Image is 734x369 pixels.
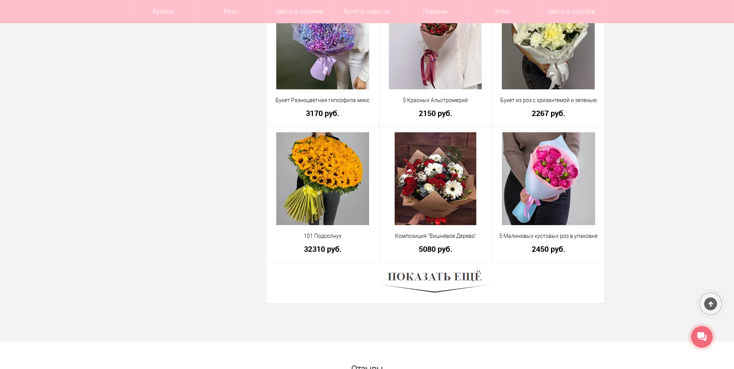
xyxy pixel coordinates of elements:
[272,96,374,104] a: Букет Разноцветная гипсофила микс
[382,279,489,285] a: Показать ещё
[272,232,374,240] a: 101 Подсолнух
[395,132,476,225] img: Композиция "Вишнёвое Дерево"
[497,96,600,104] a: Букет из роз с хризантемой и зеленью
[497,245,600,253] a: 2450 руб.
[384,96,487,104] a: 5 Красных Альстромерий
[497,232,600,240] a: 5 Малиновых кустовых роз в упаковке
[384,232,487,240] a: Композиция "Вишнёвое Дерево"
[384,245,487,253] a: 5080 руб.
[272,109,374,117] a: 3170 руб.
[497,109,600,117] a: 2267 руб.
[502,132,595,225] img: 5 Малиновых кустовых роз в упаковке
[272,245,374,253] a: 32310 руб.
[384,109,487,117] a: 2150 руб.
[382,268,489,297] img: Показать ещё
[276,132,369,225] img: 101 Подсолнух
